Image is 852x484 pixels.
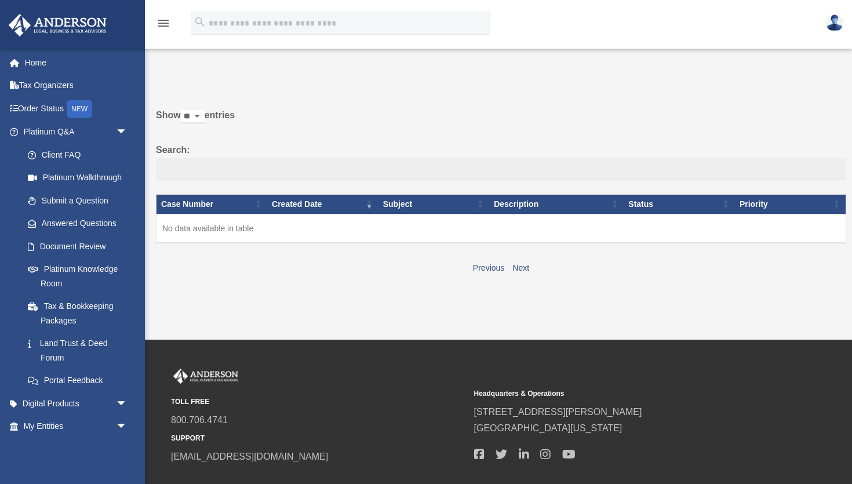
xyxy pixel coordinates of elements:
[8,74,145,97] a: Tax Organizers
[156,16,170,30] i: menu
[156,20,170,30] a: menu
[8,392,145,415] a: Digital Productsarrow_drop_down
[474,388,769,400] small: Headquarters & Operations
[735,194,846,214] th: Priority: activate to sort column ascending
[8,51,145,74] a: Home
[171,369,241,384] img: Anderson Advisors Platinum Portal
[171,415,228,425] a: 800.706.4741
[8,438,145,461] a: My Anderson Teamarrow_drop_down
[194,16,206,28] i: search
[826,14,843,31] img: User Pic
[116,438,139,461] span: arrow_drop_down
[16,235,139,258] a: Document Review
[16,258,139,295] a: Platinum Knowledge Room
[156,158,846,180] input: Search:
[16,295,139,332] a: Tax & Bookkeeping Packages
[16,369,139,392] a: Portal Feedback
[474,423,622,433] a: [GEOGRAPHIC_DATA][US_STATE]
[378,194,490,214] th: Subject: activate to sort column ascending
[16,189,139,212] a: Submit a Question
[156,142,846,180] label: Search:
[267,194,378,214] th: Created Date: activate to sort column ascending
[181,110,205,123] select: Showentries
[116,392,139,416] span: arrow_drop_down
[512,263,529,272] a: Next
[16,143,139,166] a: Client FAQ
[473,263,504,272] a: Previous
[156,194,268,214] th: Case Number: activate to sort column ascending
[8,415,145,438] a: My Entitiesarrow_drop_down
[156,214,846,243] td: No data available in table
[489,194,624,214] th: Description: activate to sort column ascending
[8,121,139,144] a: Platinum Q&Aarrow_drop_down
[16,166,139,190] a: Platinum Walkthrough
[624,194,735,214] th: Status: activate to sort column ascending
[16,332,139,369] a: Land Trust & Deed Forum
[5,14,110,37] img: Anderson Advisors Platinum Portal
[8,97,145,121] a: Order StatusNEW
[474,407,642,417] a: [STREET_ADDRESS][PERSON_NAME]
[116,121,139,144] span: arrow_drop_down
[116,415,139,439] span: arrow_drop_down
[171,396,466,408] small: TOLL FREE
[16,212,133,235] a: Answered Questions
[156,107,846,135] label: Show entries
[171,452,328,461] a: [EMAIL_ADDRESS][DOMAIN_NAME]
[171,432,466,445] small: SUPPORT
[67,100,92,118] div: NEW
